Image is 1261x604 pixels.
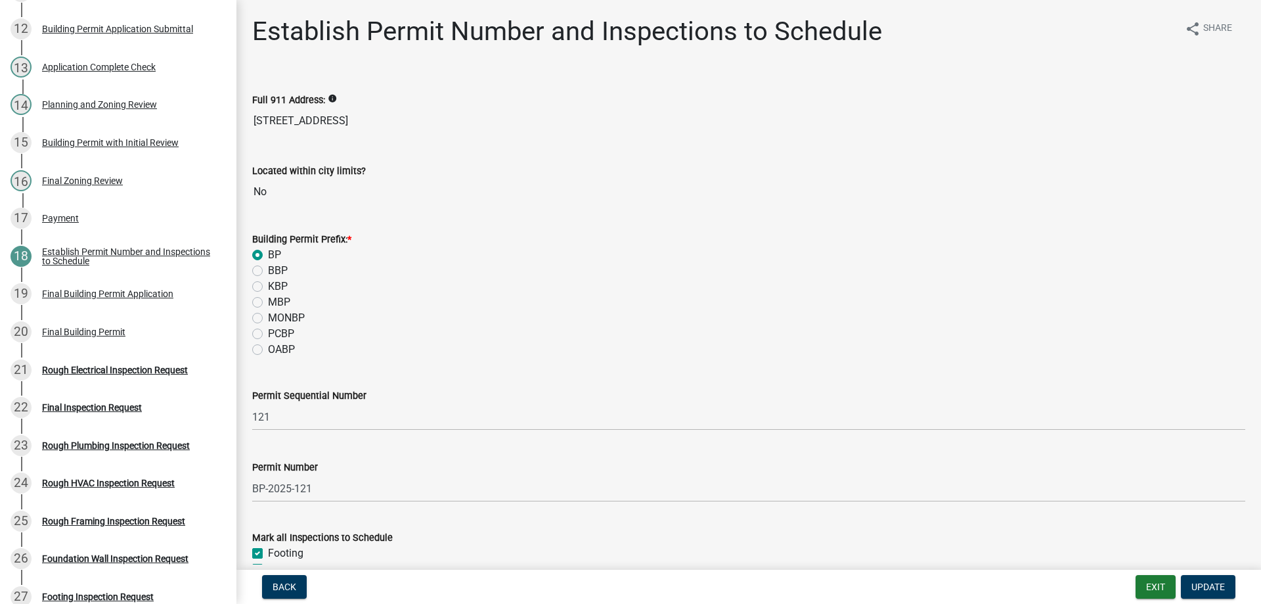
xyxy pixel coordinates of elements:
[1191,582,1225,592] span: Update
[42,247,215,266] div: Establish Permit Number and Inspections to Schedule
[42,214,79,223] div: Payment
[42,62,156,72] div: Application Complete Check
[252,235,351,244] label: Building Permit Prefix:
[11,57,32,78] div: 13
[252,392,366,401] label: Permit Sequential Number
[328,94,337,103] i: info
[11,18,32,39] div: 12
[42,100,157,109] div: Planning and Zoning Review
[42,441,190,450] div: Rough Plumbing Inspection Request
[42,138,179,147] div: Building Permit with Initial Review
[42,592,154,601] div: Footing Inspection Request
[252,16,882,47] h1: Establish Permit Number and Inspections to Schedule
[11,397,32,418] div: 22
[11,170,32,191] div: 16
[42,365,188,375] div: Rough Electrical Inspection Request
[252,167,366,176] label: Located within city limits?
[11,321,32,342] div: 20
[1185,21,1201,37] i: share
[268,263,288,279] label: BBP
[1174,16,1243,41] button: shareShare
[42,24,193,34] div: Building Permit Application Submittal
[268,279,288,294] label: KBP
[11,246,32,267] div: 18
[42,289,173,298] div: Final Building Permit Application
[252,534,393,543] label: Mark all Inspections to Schedule
[11,511,32,532] div: 25
[268,310,305,326] label: MONBP
[1136,575,1176,599] button: Exit
[268,326,294,342] label: PCBP
[42,403,142,412] div: Final Inspection Request
[262,575,307,599] button: Back
[11,283,32,304] div: 19
[268,294,290,310] label: MBP
[42,478,175,488] div: Rough HVAC Inspection Request
[268,247,281,263] label: BP
[11,208,32,229] div: 17
[11,360,32,381] div: 21
[42,176,123,185] div: Final Zoning Review
[11,548,32,569] div: 26
[11,473,32,494] div: 24
[268,561,344,577] label: Foundation Wall
[11,132,32,153] div: 15
[42,327,125,337] div: Final Building Permit
[268,546,303,561] label: Footing
[268,342,295,358] label: OABP
[11,94,32,115] div: 14
[1203,21,1232,37] span: Share
[252,463,318,473] label: Permit Number
[42,517,185,526] div: Rough Framing Inspection Request
[11,435,32,456] div: 23
[1181,575,1235,599] button: Update
[252,96,325,105] label: Full 911 Address:
[42,554,188,563] div: Foundation Wall Inspection Request
[273,582,296,592] span: Back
